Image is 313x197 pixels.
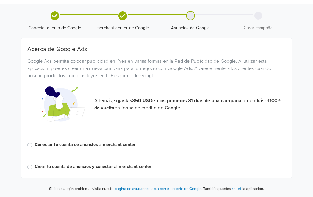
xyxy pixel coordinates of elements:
strong: gastas 350 USD en los primeros 31 días de una campaña, [118,98,243,104]
span: Conectar cuenta de Google [23,25,86,31]
span: merchant center de Google [91,25,154,31]
a: página de ayuda [115,186,142,191]
span: Anuncios de Google [159,25,222,31]
p: Además, si obtendrás el en forma de crédito de Google! [94,97,286,111]
a: contacta con el soporte de Google [144,186,201,191]
img: Google Promotional Codes [40,82,85,127]
p: También puedes la aplicación. [202,185,264,192]
button: reset [232,185,241,192]
label: Crear tu cuenta de anuncios y conectar al merchant center [35,163,286,170]
p: Si tienes algún problema, visita nuestra o . [49,186,202,192]
div: Google Ads permite colocar publicidad en línea en varias formas en la Red de Publicidad de Google... [23,58,290,79]
h5: Acerca de Google Ads [27,46,286,53]
label: Conectar tu cuenta de anuncios a merchant center [35,141,286,148]
span: Crear campaña [227,25,290,31]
